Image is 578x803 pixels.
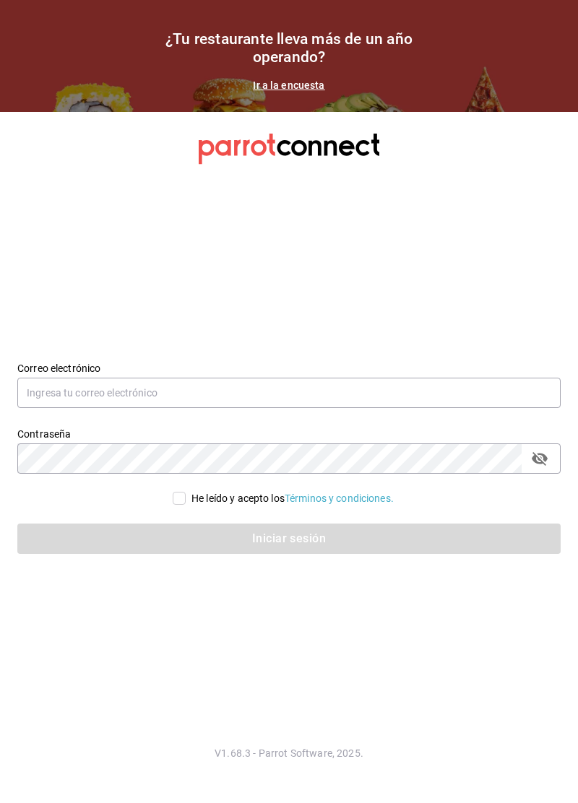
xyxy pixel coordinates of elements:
label: Contraseña [17,428,561,438]
label: Correo electrónico [17,363,561,373]
h1: ¿Tu restaurante lleva más de un año operando? [144,30,433,66]
button: passwordField [527,446,552,471]
a: Términos y condiciones. [285,492,394,504]
input: Ingresa tu correo electrónico [17,378,561,408]
div: He leído y acepto los [191,491,394,506]
a: Ir a la encuesta [253,79,324,91]
p: V1.68.3 - Parrot Software, 2025. [17,746,561,760]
